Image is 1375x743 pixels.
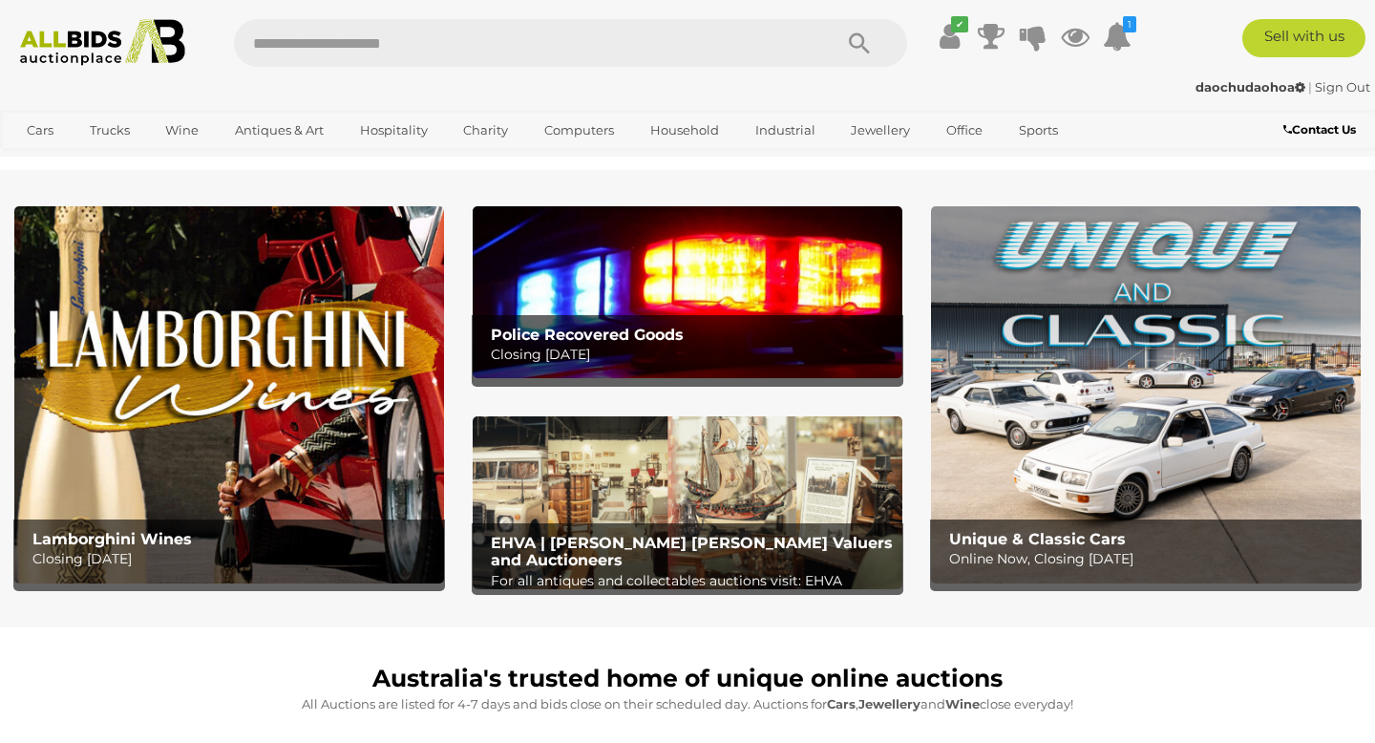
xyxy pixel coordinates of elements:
span: | [1308,79,1312,95]
a: Computers [532,115,626,146]
img: Police Recovered Goods [473,206,902,378]
img: Lamborghini Wines [14,206,444,583]
a: 1 [1103,19,1132,53]
a: Sign Out [1315,79,1370,95]
a: Trucks [77,115,142,146]
p: Closing [DATE] [32,547,434,571]
button: Search [812,19,907,67]
i: ✔ [951,16,968,32]
a: Charity [451,115,520,146]
i: 1 [1123,16,1136,32]
a: Office [934,115,995,146]
img: EHVA | Evans Hastings Valuers and Auctioneers [473,416,902,588]
b: EHVA | [PERSON_NAME] [PERSON_NAME] Valuers and Auctioneers [491,534,893,569]
a: Sell with us [1242,19,1365,57]
p: Closing [DATE] [491,343,893,367]
b: Unique & Classic Cars [949,530,1126,548]
a: [GEOGRAPHIC_DATA] [14,146,175,178]
a: Cars [14,115,66,146]
p: Online Now, Closing [DATE] [949,547,1351,571]
a: Police Recovered Goods Police Recovered Goods Closing [DATE] [473,206,902,378]
a: ✔ [935,19,963,53]
a: daochudaohoa [1195,79,1308,95]
a: Contact Us [1283,119,1361,140]
img: Unique & Classic Cars [931,206,1361,583]
p: For all antiques and collectables auctions visit: EHVA [491,569,893,593]
a: Wine [153,115,211,146]
strong: Wine [945,696,980,711]
a: Sports [1006,115,1070,146]
h1: Australia's trusted home of unique online auctions [24,666,1351,692]
a: Jewellery [838,115,922,146]
b: Contact Us [1283,122,1356,137]
img: Allbids.com.au [11,19,196,66]
strong: daochudaohoa [1195,79,1305,95]
p: All Auctions are listed for 4-7 days and bids close on their scheduled day. Auctions for , and cl... [24,693,1351,715]
strong: Cars [827,696,856,711]
a: Household [638,115,731,146]
b: Lamborghini Wines [32,530,192,548]
a: Industrial [743,115,828,146]
a: Lamborghini Wines Lamborghini Wines Closing [DATE] [14,206,444,583]
a: Unique & Classic Cars Unique & Classic Cars Online Now, Closing [DATE] [931,206,1361,583]
a: EHVA | Evans Hastings Valuers and Auctioneers EHVA | [PERSON_NAME] [PERSON_NAME] Valuers and Auct... [473,416,902,588]
strong: Jewellery [858,696,920,711]
a: Hospitality [348,115,440,146]
b: Police Recovered Goods [491,326,684,344]
a: Antiques & Art [222,115,336,146]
